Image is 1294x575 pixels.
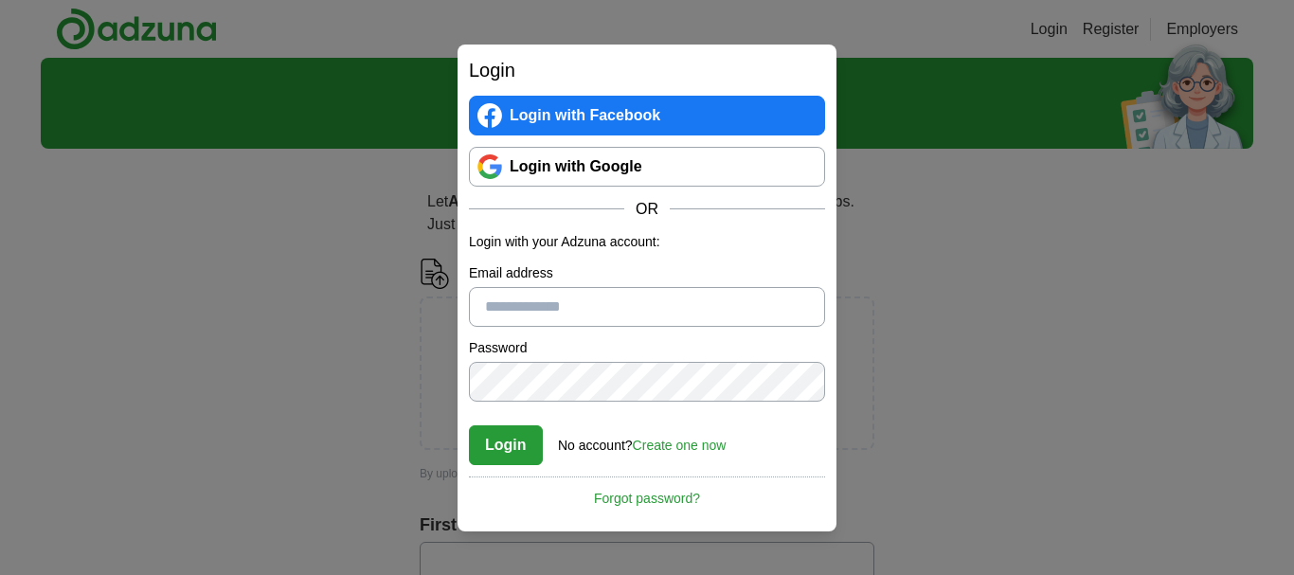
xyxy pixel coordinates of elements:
div: No account? [558,424,726,456]
button: Login [469,425,543,465]
a: Forgot password? [469,476,825,509]
label: Password [469,338,825,358]
a: Login with Google [469,147,825,187]
p: Login with your Adzuna account: [469,232,825,252]
a: Create one now [633,438,727,453]
span: OR [624,198,670,221]
a: Login with Facebook [469,96,825,135]
label: Email address [469,263,825,283]
h2: Login [469,56,825,84]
